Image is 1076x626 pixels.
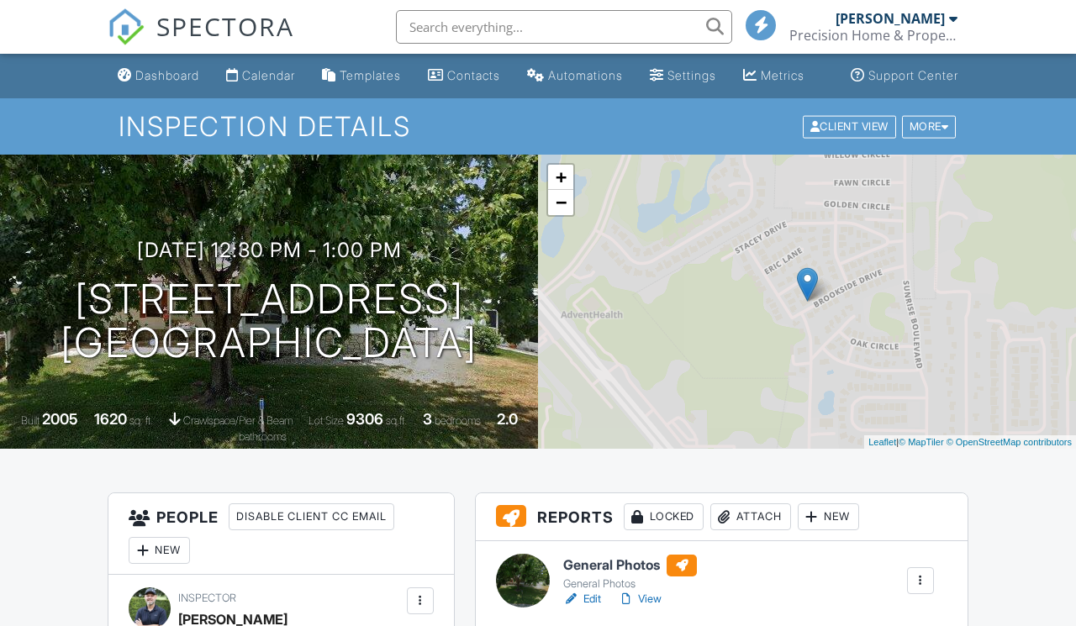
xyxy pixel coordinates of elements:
[309,414,344,427] span: Lot Size
[789,27,957,44] div: Precision Home & Property Inspections
[803,115,896,138] div: Client View
[864,435,1076,450] div: |
[94,410,127,428] div: 1620
[520,60,630,92] a: Automations (Basic)
[21,414,40,427] span: Built
[119,112,957,141] h1: Inspection Details
[447,68,500,82] div: Contacts
[947,437,1072,447] a: © OpenStreetMap contributors
[42,410,78,428] div: 2005
[624,503,704,530] div: Locked
[710,503,791,530] div: Attach
[761,68,804,82] div: Metrics
[618,591,662,608] a: View
[476,493,968,541] h3: Reports
[548,165,573,190] a: Zoom in
[229,503,394,530] div: Disable Client CC Email
[396,10,732,44] input: Search everything...
[137,239,402,261] h3: [DATE] 12:30 pm - 1:00 pm
[421,60,507,92] a: Contacts
[435,414,481,427] span: bedrooms
[386,414,407,427] span: sq.ft.
[129,414,153,427] span: sq. ft.
[563,555,697,576] h6: General Photos
[315,60,408,92] a: Templates
[868,437,896,447] a: Leaflet
[242,68,295,82] div: Calendar
[61,277,477,366] h1: [STREET_ADDRESS] [GEOGRAPHIC_DATA]
[563,591,601,608] a: Edit
[643,60,723,92] a: Settings
[346,410,383,428] div: 9306
[736,60,811,92] a: Metrics
[135,68,199,82] div: Dashboard
[423,410,432,428] div: 3
[111,60,206,92] a: Dashboard
[156,8,294,44] span: SPECTORA
[108,23,294,58] a: SPECTORA
[183,414,293,427] span: Crawlspace/Pier & Beam
[667,68,716,82] div: Settings
[108,8,145,45] img: The Best Home Inspection Software - Spectora
[801,119,900,132] a: Client View
[868,68,958,82] div: Support Center
[798,503,859,530] div: New
[129,537,190,564] div: New
[219,60,302,92] a: Calendar
[239,430,287,443] span: bathrooms
[178,592,236,604] span: Inspector
[563,577,697,591] div: General Photos
[844,60,965,92] a: Support Center
[548,190,573,215] a: Zoom out
[340,68,401,82] div: Templates
[899,437,944,447] a: © MapTiler
[497,410,518,428] div: 2.0
[548,68,623,82] div: Automations
[563,555,697,592] a: General Photos General Photos
[902,115,957,138] div: More
[836,10,945,27] div: [PERSON_NAME]
[108,493,454,575] h3: People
